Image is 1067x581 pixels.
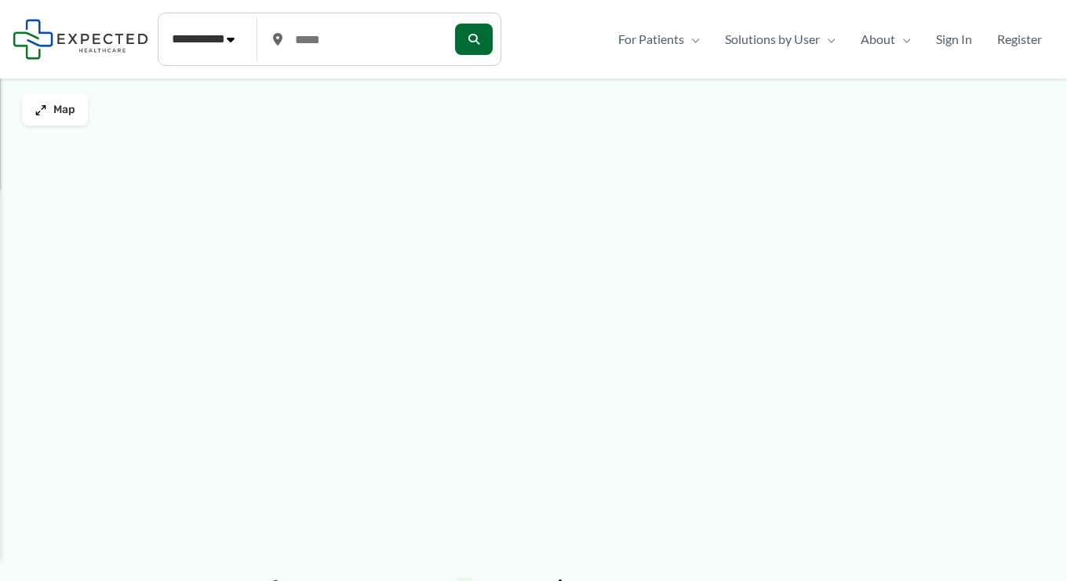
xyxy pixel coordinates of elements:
a: Register [985,27,1054,51]
a: AboutMenu Toggle [848,27,923,51]
a: Sign In [923,27,985,51]
img: Maximize [35,104,47,116]
span: Menu Toggle [895,27,911,51]
a: Solutions by UserMenu Toggle [712,27,848,51]
span: Sign In [936,27,972,51]
span: Register [997,27,1042,51]
a: For PatientsMenu Toggle [606,27,712,51]
span: Solutions by User [725,27,820,51]
span: Menu Toggle [684,27,700,51]
img: Expected Healthcare Logo - side, dark font, small [13,19,148,59]
span: Menu Toggle [820,27,836,51]
span: For Patients [618,27,684,51]
button: Map [22,94,88,126]
span: About [861,27,895,51]
span: Map [53,104,75,117]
